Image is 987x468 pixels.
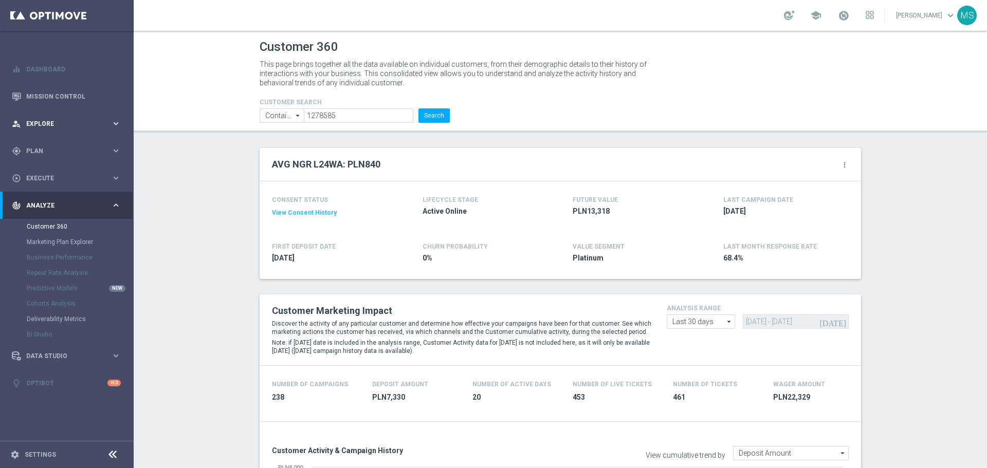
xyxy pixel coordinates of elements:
[26,202,111,209] span: Analyze
[272,209,337,217] button: View Consent History
[11,92,121,101] button: Mission Control
[12,174,21,183] i: play_circle_outline
[11,65,121,73] button: equalizer Dashboard
[27,315,107,323] a: Deliverability Metrics
[272,320,651,336] p: Discover the activity of any particular customer and determine how effective your campaigns have ...
[472,381,551,388] h4: Number of Active Days
[723,196,793,203] h4: LAST CAMPAIGN DATE
[11,352,121,360] button: Data Studio keyboard_arrow_right
[12,146,111,156] div: Plan
[11,201,121,210] button: track_changes Analyze keyboard_arrow_right
[573,196,618,203] h4: FUTURE VALUE
[12,83,121,110] div: Mission Control
[10,450,20,459] i: settings
[573,392,661,402] span: 453
[111,146,121,156] i: keyboard_arrow_right
[272,446,553,455] h3: Customer Activity & Campaign History
[840,161,849,169] i: more_vert
[111,351,121,361] i: keyboard_arrow_right
[111,200,121,210] i: keyboard_arrow_right
[26,369,107,397] a: Optibot
[12,119,21,128] i: person_search
[26,55,121,83] a: Dashboard
[673,381,737,388] h4: Number Of Tickets
[372,381,428,388] h4: Deposit Amount
[12,65,21,74] i: equalizer
[646,451,725,460] label: View cumulative trend by
[107,380,121,386] div: +10
[26,353,111,359] span: Data Studio
[304,108,413,123] input: Enter CID, Email, name or phone
[111,173,121,183] i: keyboard_arrow_right
[293,109,303,122] i: arrow_drop_down
[26,121,111,127] span: Explore
[260,40,861,54] h1: Customer 360
[423,243,488,250] span: CHURN PROBABILITY
[12,55,121,83] div: Dashboard
[12,351,111,361] div: Data Studio
[573,243,625,250] h4: VALUE SEGMENT
[27,250,133,265] div: Business Performance
[573,207,693,216] span: PLN13,318
[573,381,652,388] h4: Number Of Live Tickets
[109,285,125,292] div: NEW
[773,392,861,402] span: PLN22,329
[12,201,111,210] div: Analyze
[667,305,849,312] h4: analysis range
[12,369,121,397] div: Optibot
[838,446,848,460] i: arrow_drop_down
[724,315,735,328] i: arrow_drop_down
[272,253,392,263] span: 2017-11-30
[26,175,111,181] span: Execute
[272,196,392,203] h4: CONSENT STATUS
[723,243,817,250] span: LAST MONTH RESPONSE RATE
[667,314,735,329] input: analysis range
[12,379,21,388] i: lightbulb
[111,119,121,128] i: keyboard_arrow_right
[260,108,304,123] input: Contains
[810,10,821,21] span: school
[945,10,956,21] span: keyboard_arrow_down
[723,207,844,216] span: 2025-09-27
[272,381,348,388] h4: Number of Campaigns
[957,6,977,25] div: MS
[27,265,133,280] div: Repeat Rate Analysis
[11,147,121,155] button: gps_fixed Plan keyboard_arrow_right
[27,222,107,231] a: Customer 360
[11,174,121,182] button: play_circle_outline Execute keyboard_arrow_right
[27,234,133,250] div: Marketing Plan Explorer
[272,158,380,171] h2: AVG NGR L24WA: PLN840
[272,339,651,355] p: Note: if [DATE] date is included in the analysis range, Customer Activity data for [DATE] is not ...
[27,296,133,311] div: Cohorts Analysis
[272,392,360,402] span: 238
[895,8,957,23] a: [PERSON_NAME]keyboard_arrow_down
[12,119,111,128] div: Explore
[25,452,56,458] a: Settings
[673,392,761,402] span: 461
[272,305,651,317] h2: Customer Marketing Impact
[260,60,655,87] p: This page brings together all the data available on individual customers, from their demographic ...
[11,379,121,387] button: lightbulb Optibot +10
[27,311,133,327] div: Deliverability Metrics
[372,392,460,402] span: PLN7,330
[11,120,121,128] button: person_search Explore keyboard_arrow_right
[260,99,450,106] h4: CUSTOMER SEARCH
[12,146,21,156] i: gps_fixed
[27,280,133,296] div: Predictive Models
[423,207,543,216] span: Active Online
[27,219,133,234] div: Customer 360
[773,381,825,388] h4: Wager Amount
[27,327,133,342] div: BI Studio
[423,196,478,203] h4: LIFECYCLE STAGE
[418,108,450,123] button: Search
[272,243,336,250] h4: FIRST DEPOSIT DATE
[573,253,693,263] span: Platinum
